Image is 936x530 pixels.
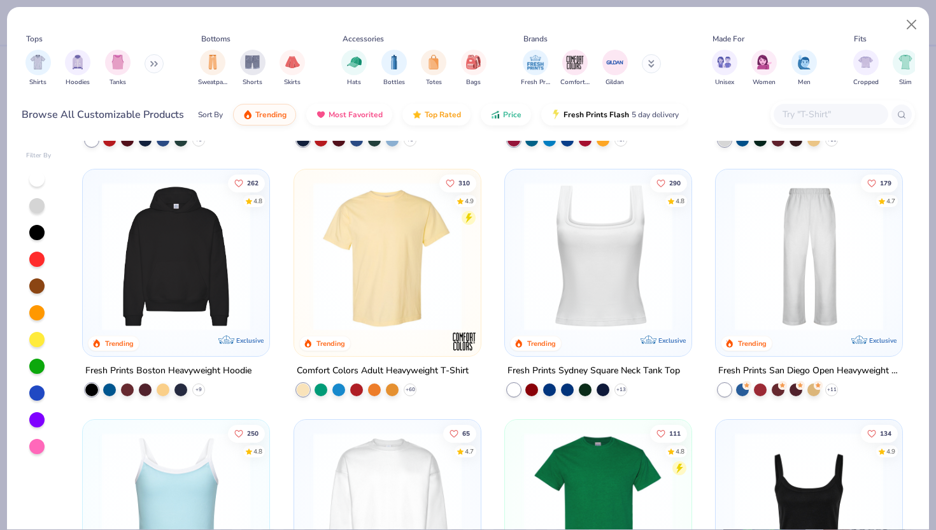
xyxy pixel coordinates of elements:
[650,424,687,442] button: Like
[728,182,890,331] img: df5250ff-6f61-4206-a12c-24931b20f13c
[507,363,680,379] div: Fresh Prints Sydney Square Neck Tank Top
[632,108,679,122] span: 5 day delivery
[306,104,392,125] button: Most Favorited
[341,50,367,87] div: filter for Hats
[247,430,259,436] span: 250
[564,110,629,120] span: Fresh Prints Flash
[523,33,548,45] div: Brands
[243,78,262,87] span: Shorts
[893,50,918,87] button: filter button
[753,78,776,87] span: Women
[518,182,679,331] img: 94a2aa95-cd2b-4983-969b-ecd512716e9a
[854,33,867,45] div: Fits
[521,50,550,87] div: filter for Fresh Prints
[31,55,45,69] img: Shirts Image
[798,78,811,87] span: Men
[65,50,90,87] button: filter button
[461,50,486,87] div: filter for Bags
[669,180,681,187] span: 290
[110,78,126,87] span: Tanks
[886,447,895,456] div: 4.9
[462,430,469,436] span: 65
[541,104,688,125] button: Fresh Prints Flash5 day delivery
[751,50,777,87] button: filter button
[898,55,912,69] img: Slim Image
[602,50,628,87] button: filter button
[105,50,131,87] div: filter for Tanks
[412,110,422,120] img: TopRated.gif
[827,136,837,144] span: + 10
[228,175,265,192] button: Like
[458,180,469,187] span: 310
[712,50,737,87] div: filter for Unisex
[853,78,879,87] span: Cropped
[407,136,413,144] span: + 6
[426,78,442,87] span: Totes
[899,78,912,87] span: Slim
[858,55,873,69] img: Cropped Image
[405,386,415,394] span: + 60
[464,447,473,456] div: 4.7
[560,50,590,87] div: filter for Comfort Colors
[713,33,744,45] div: Made For
[198,109,223,120] div: Sort By
[464,197,473,206] div: 4.9
[861,175,898,192] button: Like
[853,50,879,87] div: filter for Cropped
[381,50,407,87] button: filter button
[387,55,401,69] img: Bottles Image
[560,50,590,87] button: filter button
[285,55,300,69] img: Skirts Image
[565,53,585,72] img: Comfort Colors Image
[198,78,227,87] span: Sweatpants
[280,50,305,87] div: filter for Skirts
[421,50,446,87] button: filter button
[343,33,384,45] div: Accessories
[466,78,481,87] span: Bags
[347,78,361,87] span: Hats
[717,55,732,69] img: Unisex Image
[96,182,257,331] img: 91acfc32-fd48-4d6b-bdad-a4c1a30ac3fc
[347,55,362,69] img: Hats Image
[869,336,897,345] span: Exclusive
[71,55,85,69] img: Hoodies Image
[284,78,301,87] span: Skirts
[29,78,46,87] span: Shirts
[616,386,625,394] span: + 13
[245,55,260,69] img: Shorts Image
[341,50,367,87] button: filter button
[676,447,684,456] div: 4.8
[421,50,446,87] div: filter for Totes
[237,336,264,345] span: Exclusive
[247,180,259,187] span: 262
[676,197,684,206] div: 4.8
[893,50,918,87] div: filter for Slim
[886,197,895,206] div: 4.7
[900,13,924,37] button: Close
[198,50,227,87] button: filter button
[228,424,265,442] button: Like
[233,104,296,125] button: Trending
[253,447,262,456] div: 4.8
[66,78,90,87] span: Hoodies
[466,55,480,69] img: Bags Image
[481,104,531,125] button: Price
[827,386,837,394] span: + 11
[26,151,52,161] div: Filter By
[25,50,51,87] button: filter button
[461,50,486,87] button: filter button
[853,50,879,87] button: filter button
[791,50,817,87] div: filter for Men
[468,182,629,331] img: e55d29c3-c55d-459c-bfd9-9b1c499ab3c6
[521,78,550,87] span: Fresh Prints
[526,53,545,72] img: Fresh Prints Image
[718,363,900,379] div: Fresh Prints San Diego Open Heavyweight Sweatpants
[383,78,405,87] span: Bottles
[65,50,90,87] div: filter for Hoodies
[616,136,625,144] span: + 37
[280,50,305,87] button: filter button
[658,336,686,345] span: Exclusive
[451,329,477,354] img: Comfort Colors logo
[781,107,879,122] input: Try "T-Shirt"
[606,53,625,72] img: Gildan Image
